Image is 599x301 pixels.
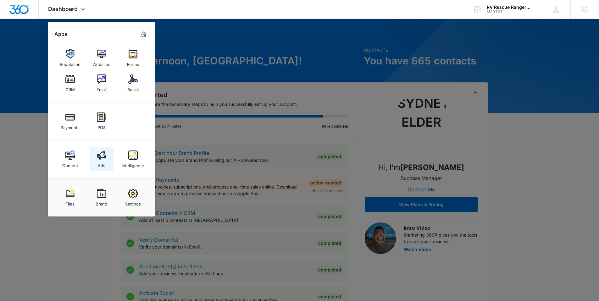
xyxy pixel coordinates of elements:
[127,59,139,67] div: Forms
[61,122,80,130] div: Payments
[98,160,105,168] div: Ads
[65,84,75,92] div: CRM
[62,160,78,168] div: Content
[18,10,31,15] div: v 4.0.25
[58,46,82,70] a: Reputation
[121,46,145,70] a: Forms
[90,71,114,95] a: Email
[121,186,145,210] a: Settings
[16,16,69,21] div: Domain: [DOMAIN_NAME]
[121,71,145,95] a: Social
[96,198,107,206] div: Brand
[121,147,145,171] a: Intelligence
[487,5,533,10] div: account name
[58,186,82,210] a: Files
[60,59,80,67] div: Reputation
[90,46,114,70] a: Websites
[90,109,114,133] a: POS
[97,84,107,92] div: Email
[65,198,75,206] div: Files
[54,31,67,37] h2: Apps
[69,37,106,41] div: Keywords by Traffic
[125,198,141,206] div: Settings
[97,122,106,130] div: POS
[10,16,15,21] img: website_grey.svg
[90,147,114,171] a: Ads
[24,37,56,41] div: Domain Overview
[127,84,139,92] div: Social
[90,186,114,210] a: Brand
[58,109,82,133] a: Payments
[58,71,82,95] a: CRM
[122,160,144,168] div: Intelligence
[48,6,78,12] span: Dashboard
[139,29,149,39] a: Marketing 360® Dashboard
[487,10,533,14] div: account id
[92,59,110,67] div: Websites
[63,36,68,41] img: tab_keywords_by_traffic_grey.svg
[10,10,15,15] img: logo_orange.svg
[17,36,22,41] img: tab_domain_overview_orange.svg
[58,147,82,171] a: Content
